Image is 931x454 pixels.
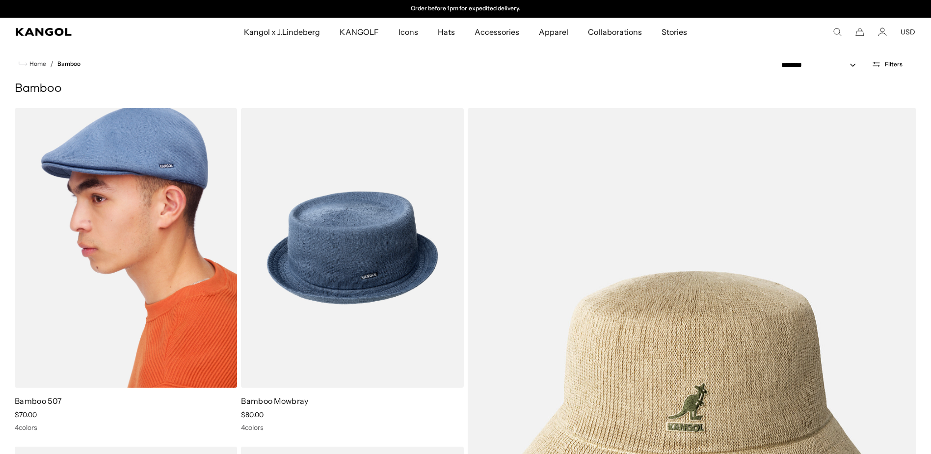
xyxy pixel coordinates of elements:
span: KANGOLF [340,18,378,46]
img: Bamboo 507 [15,108,237,388]
span: $80.00 [241,410,264,419]
a: Collaborations [578,18,651,46]
div: Announcement [365,5,567,13]
a: Stories [652,18,697,46]
a: KANGOLF [330,18,388,46]
a: Accessories [465,18,529,46]
button: Open filters [866,60,908,69]
a: Bamboo 507 [15,396,62,406]
img: Bamboo Mowbray [241,108,463,388]
slideshow-component: Announcement bar [365,5,567,13]
li: / [46,58,53,70]
button: Cart [855,28,864,36]
select: Sort by: Featured [777,60,866,70]
a: Icons [389,18,428,46]
span: Kangol x J.Lindeberg [244,18,320,46]
span: Collaborations [588,18,641,46]
div: 2 of 2 [365,5,567,13]
span: Accessories [475,18,519,46]
span: Icons [399,18,418,46]
a: Apparel [529,18,578,46]
a: Home [19,59,46,68]
a: Bamboo Mowbray [241,396,308,406]
span: $70.00 [15,410,37,419]
p: Order before 1pm for expedited delivery. [411,5,520,13]
a: Bamboo [57,60,80,67]
h1: Bamboo [15,82,916,96]
a: Account [878,28,887,36]
button: USD [901,28,915,36]
span: Hats [438,18,455,46]
a: Kangol [16,28,161,36]
span: Filters [885,61,903,68]
div: 4 colors [241,423,463,432]
span: Stories [662,18,687,46]
span: Apparel [539,18,568,46]
span: Home [27,60,46,67]
div: 4 colors [15,423,237,432]
summary: Search here [833,28,842,36]
a: Hats [428,18,465,46]
a: Kangol x J.Lindeberg [234,18,330,46]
